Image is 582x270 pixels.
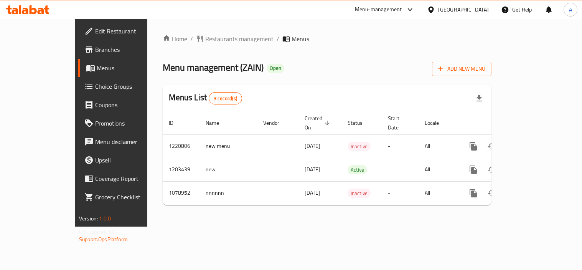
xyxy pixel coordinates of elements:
[263,118,289,128] span: Vendor
[163,59,264,76] span: Menu management ( ZAIN )
[355,5,402,14] div: Menu-management
[292,34,309,43] span: Menus
[483,137,501,156] button: Change Status
[95,82,166,91] span: Choice Groups
[464,137,483,156] button: more
[305,141,320,151] span: [DATE]
[348,189,371,198] span: Inactive
[438,5,489,14] div: [GEOGRAPHIC_DATA]
[348,166,367,174] span: Active
[419,181,458,205] td: All
[163,111,544,205] table: enhanced table
[209,95,242,102] span: 3 record(s)
[95,27,166,36] span: Edit Restaurant
[95,174,166,183] span: Coverage Report
[163,134,199,158] td: 1220806
[95,100,166,109] span: Coupons
[79,227,114,237] span: Get support on:
[483,184,501,202] button: Change Status
[78,169,172,188] a: Coverage Report
[305,164,320,174] span: [DATE]
[78,151,172,169] a: Upsell
[419,158,458,181] td: All
[78,188,172,206] a: Grocery Checklist
[464,161,483,179] button: more
[99,214,111,224] span: 1.0.0
[464,184,483,202] button: more
[267,64,284,73] div: Open
[382,158,419,181] td: -
[95,45,166,54] span: Branches
[163,34,491,43] nav: breadcrumb
[163,34,187,43] a: Home
[78,77,172,96] a: Choice Groups
[382,134,419,158] td: -
[199,181,257,205] td: nnnnnn
[267,65,284,71] span: Open
[205,34,274,43] span: Restaurants management
[348,189,371,198] div: Inactive
[438,64,485,74] span: Add New Menu
[79,214,98,224] span: Version:
[483,161,501,179] button: Change Status
[199,134,257,158] td: new menu
[78,40,172,59] a: Branches
[169,118,183,128] span: ID
[458,111,544,135] th: Actions
[78,133,172,151] a: Menu disclaimer
[348,118,373,128] span: Status
[305,188,320,198] span: [DATE]
[348,142,371,151] div: Inactive
[196,34,274,43] a: Restaurants management
[97,63,166,73] span: Menus
[277,34,279,43] li: /
[432,62,491,76] button: Add New Menu
[95,192,166,202] span: Grocery Checklist
[169,92,242,104] h2: Menus List
[305,114,332,132] span: Created On
[382,181,419,205] td: -
[209,92,242,104] div: Total records count
[348,142,371,151] span: Inactive
[78,114,172,133] a: Promotions
[190,34,193,43] li: /
[78,96,172,114] a: Coupons
[95,156,166,165] span: Upsell
[95,119,166,128] span: Promotions
[163,181,199,205] td: 1078952
[569,5,572,14] span: A
[388,114,409,132] span: Start Date
[79,234,128,244] a: Support.OpsPlatform
[78,59,172,77] a: Menus
[470,89,488,108] div: Export file
[95,137,166,146] span: Menu disclaimer
[206,118,229,128] span: Name
[199,158,257,181] td: new
[163,158,199,181] td: 1203439
[425,118,449,128] span: Locale
[419,134,458,158] td: All
[78,22,172,40] a: Edit Restaurant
